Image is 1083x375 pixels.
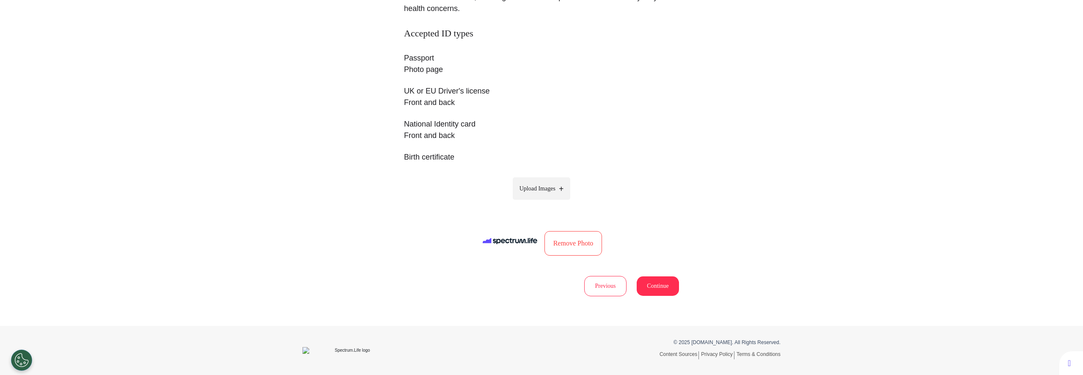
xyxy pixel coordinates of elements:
a: Terms & Conditions [737,351,781,357]
img: Spectrum.Life logo [302,347,396,354]
a: Content Sources [660,351,699,359]
button: Remove Photo [544,231,602,256]
button: Continue [637,276,679,296]
p: Passport Photo page [404,52,679,75]
button: Open Preferences [11,350,32,371]
p: National Identity card Front and back [404,119,679,141]
p: © 2025 [DOMAIN_NAME]. All Rights Reserved. [548,339,781,346]
h3: Accepted ID types [404,28,679,39]
span: Upload Images [520,184,555,193]
a: Privacy Policy [701,351,734,359]
p: Birth certificate [404,152,679,163]
button: Previous [584,276,627,296]
img: Preview 1 [481,224,539,257]
p: UK or EU Driver's license Front and back [404,85,679,108]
